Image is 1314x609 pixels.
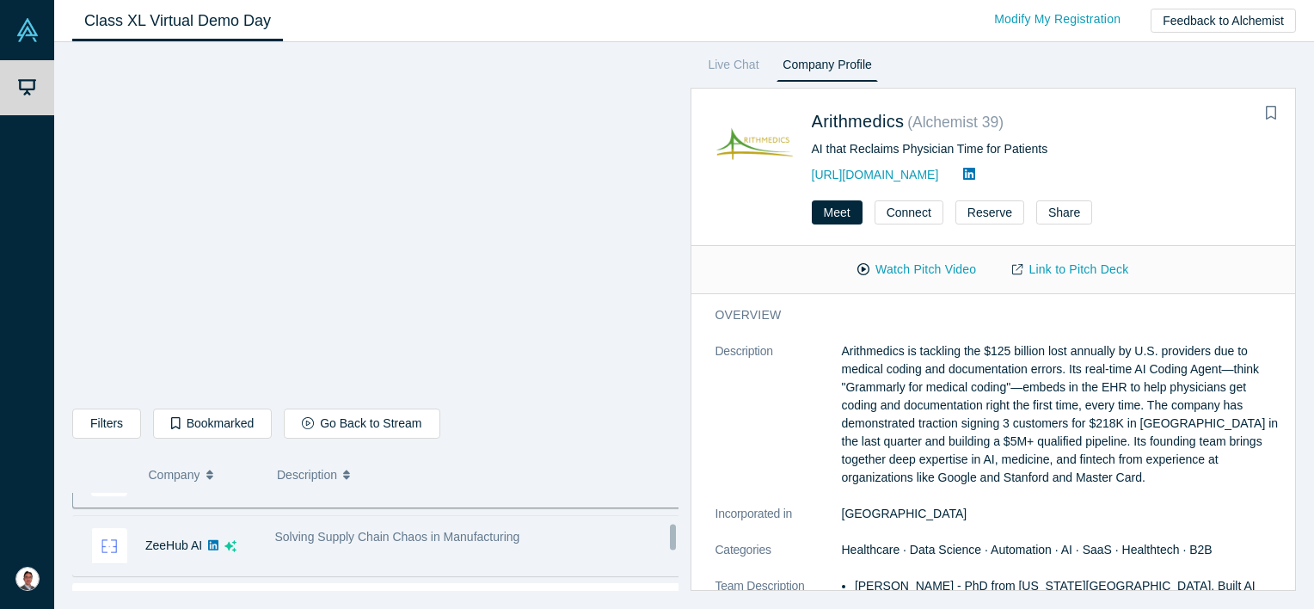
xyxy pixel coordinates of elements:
[812,168,939,181] a: [URL][DOMAIN_NAME]
[15,18,40,42] img: Alchemist Vault Logo
[72,1,283,41] a: Class XL Virtual Demo Day
[715,541,842,577] dt: Categories
[839,255,994,285] button: Watch Pitch Video
[284,409,439,439] button: Go Back to Stream
[91,528,127,564] img: ZeeHub AI's Logo
[15,567,40,591] img: Toshiya Sato's Account
[777,54,877,82] a: Company Profile
[842,543,1213,557] span: Healthcare · Data Science · Automation · AI · SaaS · Healthtech · B2B
[842,505,1285,523] dd: [GEOGRAPHIC_DATA]
[812,200,863,225] button: Meet
[994,255,1146,285] a: Link to Pitch Deck
[1259,101,1283,126] button: Bookmark
[153,409,272,439] button: Bookmarked
[277,457,666,493] button: Description
[224,540,236,552] svg: dsa ai sparkles
[875,200,943,225] button: Connect
[149,457,200,493] span: Company
[277,457,337,493] span: Description
[703,54,765,82] a: Live Chat
[715,306,1261,324] h3: overview
[275,530,520,544] span: Solving Supply Chain Chaos in Manufacturing
[149,457,260,493] button: Company
[72,409,141,439] button: Filters
[715,505,842,541] dt: Incorporated in
[1151,9,1296,33] button: Feedback to Alchemist
[955,200,1024,225] button: Reserve
[976,4,1139,34] a: Modify My Registration
[73,56,678,396] iframe: KASPIX
[907,114,1004,131] small: ( Alchemist 39 )
[812,112,905,131] a: Arithmedics
[1036,200,1092,225] button: Share
[842,342,1285,487] p: Arithmedics is tackling the $125 billion lost annually by U.S. providers due to medical coding an...
[145,538,202,552] a: ZeeHub AI
[812,140,1272,158] div: AI that Reclaims Physician Time for Patients
[715,342,842,505] dt: Description
[715,108,794,186] img: Arithmedics's Logo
